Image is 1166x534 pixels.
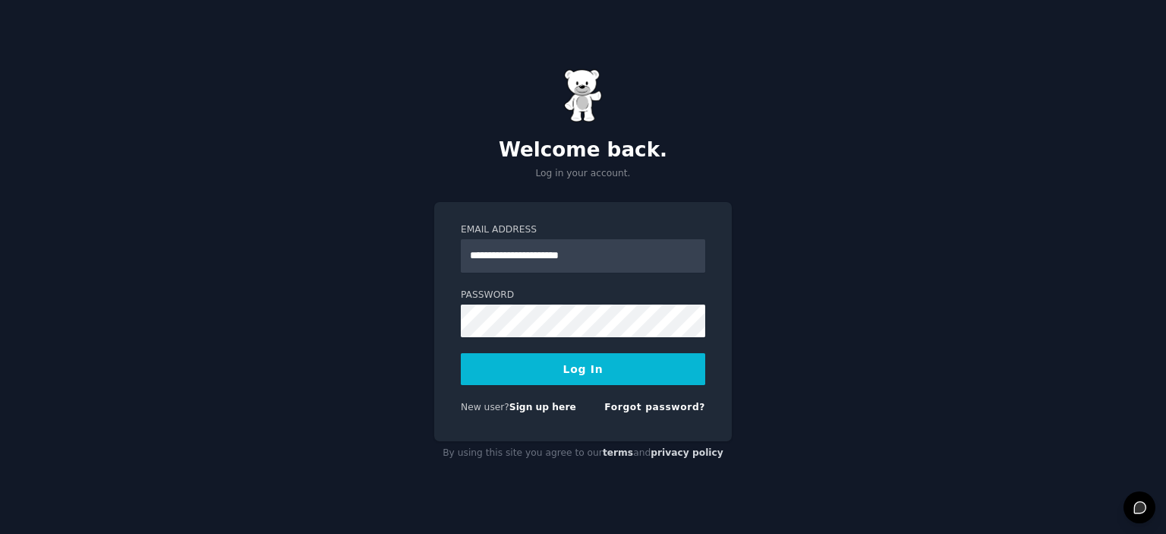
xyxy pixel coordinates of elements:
div: By using this site you agree to our and [434,441,732,466]
button: Log In [461,353,705,385]
span: New user? [461,402,509,412]
p: Log in your account. [434,167,732,181]
label: Email Address [461,223,705,237]
h2: Welcome back. [434,138,732,163]
a: privacy policy [651,447,723,458]
a: Sign up here [509,402,576,412]
label: Password [461,289,705,302]
img: Gummy Bear [564,69,602,122]
a: terms [603,447,633,458]
a: Forgot password? [604,402,705,412]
